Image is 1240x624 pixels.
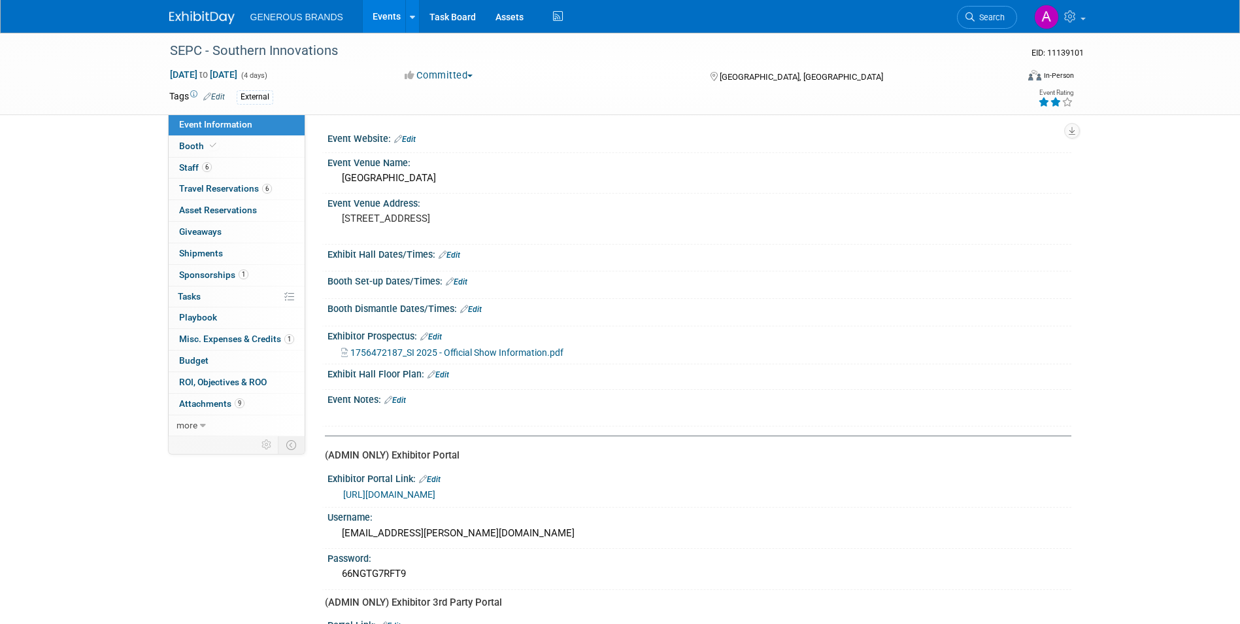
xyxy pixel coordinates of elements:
div: Booth Set-up Dates/Times: [327,271,1071,288]
td: Personalize Event Tab Strip [256,436,278,453]
img: ExhibitDay [169,11,235,24]
div: (ADMIN ONLY) Exhibitor 3rd Party Portal [325,596,1062,610]
div: Exhibitor Prospectus: [327,326,1071,343]
i: Booth reservation complete [210,142,216,149]
a: Edit [427,370,449,379]
a: Asset Reservations [169,200,305,221]
span: 9 [235,398,244,408]
td: Tags [169,90,225,105]
span: 1 [284,334,294,344]
a: Edit [384,396,406,405]
span: [DATE] [DATE] [169,69,238,80]
img: Astrid Aguayo [1034,5,1059,29]
span: Giveaways [179,226,222,237]
span: more [176,420,197,430]
a: Budget [169,351,305,372]
a: Travel Reservations6 [169,179,305,199]
span: to [197,69,210,80]
span: Staff [179,162,212,173]
a: Playbook [169,307,305,328]
div: Event Website: [327,129,1071,146]
button: Committed [400,69,478,82]
div: Booth Dismantle Dates/Times: [327,299,1071,316]
div: Event Rating [1038,90,1073,96]
span: Misc. Expenses & Credits [179,334,294,344]
span: Event Information [179,119,252,130]
span: (4 days) [240,71,267,80]
div: In-Person [1043,71,1074,80]
span: Travel Reservations [179,183,272,194]
span: Attachments [179,398,244,409]
span: Tasks [178,291,201,302]
span: Event ID: 11139101 [1031,48,1084,58]
div: Password: [327,549,1071,565]
a: more [169,415,305,436]
span: GENEROUS BRANDS [250,12,343,22]
div: [GEOGRAPHIC_DATA] [337,168,1062,188]
span: Sponsorships [179,269,248,280]
div: SEPC - Southern Innovations [165,39,997,63]
span: [GEOGRAPHIC_DATA], [GEOGRAPHIC_DATA] [720,72,883,82]
div: Event Venue Name: [327,153,1071,169]
a: Tasks [169,286,305,307]
span: Asset Reservations [179,205,257,215]
div: [EMAIL_ADDRESS][PERSON_NAME][DOMAIN_NAME] [337,523,1062,544]
a: Event Information [169,114,305,135]
span: 6 [262,184,272,194]
span: 1756472187_SI 2025 - Official Show Information.pdf [350,347,563,358]
a: Booth [169,136,305,157]
span: Playbook [179,312,217,322]
a: Edit [460,305,482,314]
span: 6 [202,162,212,172]
div: Event Format [940,68,1075,88]
div: Event Notes: [327,390,1071,407]
span: ROI, Objectives & ROO [179,377,267,387]
div: 66NGTG7RFT9 [337,564,1062,584]
span: Booth [179,141,219,151]
a: Edit [419,475,441,484]
div: Event Venue Address: [327,194,1071,210]
a: Misc. Expenses & Credits1 [169,329,305,350]
a: Edit [446,277,467,286]
div: Username: [327,508,1071,524]
pre: [STREET_ADDRESS] [342,213,623,224]
a: Sponsorships1 [169,265,305,286]
a: Shipments [169,243,305,264]
a: Edit [420,332,442,341]
span: Budget [179,355,209,366]
a: Edit [394,135,416,144]
span: Search [975,12,1005,22]
a: Search [957,6,1017,29]
img: Format-Inperson.png [1028,70,1041,80]
div: External [237,90,273,104]
td: Toggle Event Tabs [278,436,305,453]
a: Edit [203,92,225,101]
a: [URL][DOMAIN_NAME] [343,489,435,500]
span: Shipments [179,248,223,258]
span: 1 [239,269,248,279]
div: Exhibit Hall Floor Plan: [327,364,1071,381]
a: Attachments9 [169,394,305,415]
div: Exhibit Hall Dates/Times: [327,245,1071,262]
a: Staff6 [169,158,305,179]
a: ROI, Objectives & ROO [169,372,305,393]
a: Edit [439,251,460,260]
div: Exhibitor Portal Link: [327,469,1071,486]
div: (ADMIN ONLY) Exhibitor Portal [325,449,1062,462]
a: Giveaways [169,222,305,243]
a: 1756472187_SI 2025 - Official Show Information.pdf [341,347,563,358]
